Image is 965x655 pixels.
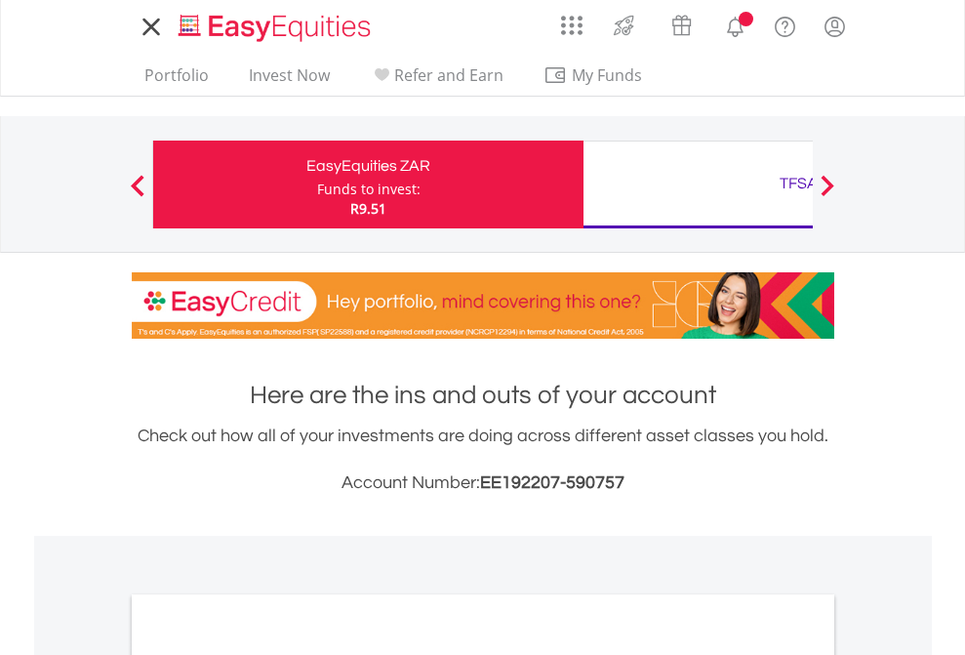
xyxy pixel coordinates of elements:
a: Home page [171,5,379,44]
a: Invest Now [241,65,338,96]
img: EasyCredit Promotion Banner [132,272,834,339]
a: Vouchers [653,5,710,41]
span: Refer and Earn [394,64,503,86]
img: vouchers-v2.svg [665,10,698,41]
a: Portfolio [137,65,217,96]
button: Previous [118,184,157,204]
a: AppsGrid [548,5,595,36]
img: grid-menu-icon.svg [561,15,583,36]
div: EasyEquities ZAR [165,152,572,180]
div: Funds to invest: [317,180,421,199]
button: Next [808,184,847,204]
img: EasyEquities_Logo.png [175,12,379,44]
a: My Profile [810,5,860,48]
a: Notifications [710,5,760,44]
h1: Here are the ins and outs of your account [132,378,834,413]
img: thrive-v2.svg [608,10,640,41]
span: EE192207-590757 [480,473,624,492]
a: FAQ's and Support [760,5,810,44]
span: My Funds [543,62,671,88]
div: Check out how all of your investments are doing across different asset classes you hold. [132,423,834,497]
span: R9.51 [350,199,386,218]
h3: Account Number: [132,470,834,497]
a: Refer and Earn [362,65,511,96]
